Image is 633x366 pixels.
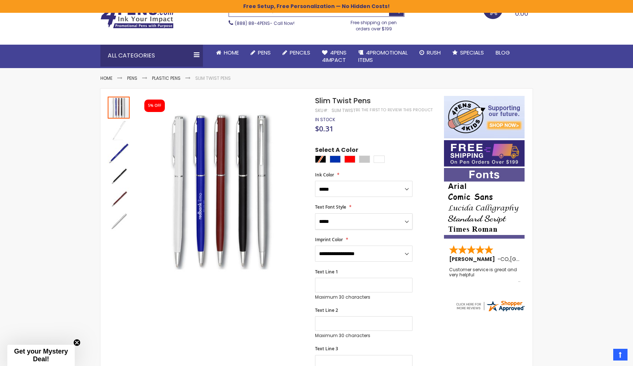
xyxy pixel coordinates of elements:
[315,294,412,300] p: Maximum 30 characters
[315,107,329,113] strong: SKU
[490,45,516,61] a: Blog
[510,255,564,263] span: [GEOGRAPHIC_DATA]
[315,172,334,178] span: Ink Color
[73,339,81,346] button: Close teaser
[497,255,564,263] span: - ,
[444,96,525,138] img: 4pens 4 kids
[315,307,338,313] span: Text Line 2
[210,45,245,61] a: Home
[344,156,355,163] div: Red
[414,45,447,61] a: Rush
[290,49,310,56] span: Pencils
[447,45,490,61] a: Specials
[315,146,358,156] span: Select A Color
[224,49,239,56] span: Home
[455,308,525,314] a: 4pens.com certificate URL
[108,210,130,232] img: Slim Twist Pens
[108,96,130,119] div: Slim Twist Pens
[449,255,497,263] span: [PERSON_NAME]
[235,20,295,26] span: - Call Now!
[108,187,130,209] img: Slim Twist Pens
[316,45,352,68] a: 4Pens4impact
[359,156,370,163] div: Silver
[108,119,130,141] img: Slim Twist Pens
[315,346,338,352] span: Text Line 3
[277,45,316,61] a: Pencils
[108,142,130,164] img: Slim Twist Pens
[315,116,335,123] span: In stock
[352,45,414,68] a: 4PROMOTIONALITEMS
[148,103,161,108] div: 5% OFF
[7,345,75,366] div: Get your Mystery Deal!Close teaser
[315,117,335,123] div: Availability
[315,269,338,275] span: Text Line 1
[100,5,174,29] img: 4Pens Custom Pens and Promotional Products
[14,348,68,363] span: Get your Mystery Deal!
[108,165,130,187] img: Slim Twist Pens
[427,49,441,56] span: Rush
[356,107,433,113] a: Be the first to review this product
[315,236,343,243] span: Imprint Color
[235,20,270,26] a: (888) 88-4PENS
[332,108,356,113] div: Slim Twist
[315,204,346,210] span: Text Font Style
[444,140,525,167] img: Free shipping on orders over $199
[358,49,408,64] span: 4PROMOTIONAL ITEMS
[330,156,341,163] div: Blue
[138,107,305,274] img: Slim Twist Pens
[108,209,130,232] div: Slim Twist Pens
[374,156,385,163] div: White
[449,267,520,283] div: Customer service is great and very helpful
[455,299,525,313] img: 4pens.com widget logo
[100,45,203,67] div: All Categories
[500,255,509,263] span: CO
[258,49,271,56] span: Pens
[108,164,130,187] div: Slim Twist Pens
[573,346,633,366] iframe: Google Customer Reviews
[315,96,371,106] span: Slim Twist Pens
[343,17,405,31] div: Free shipping on pen orders over $199
[245,45,277,61] a: Pens
[100,75,112,81] a: Home
[108,141,130,164] div: Slim Twist Pens
[444,168,525,239] img: font-personalization-examples
[127,75,137,81] a: Pens
[496,49,510,56] span: Blog
[315,124,333,134] span: $0.31
[315,333,412,339] p: Maximum 30 characters
[460,49,484,56] span: Specials
[515,9,528,18] span: 0.00
[195,75,231,81] li: Slim Twist Pens
[152,75,181,81] a: Plastic Pens
[322,49,347,64] span: 4Pens 4impact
